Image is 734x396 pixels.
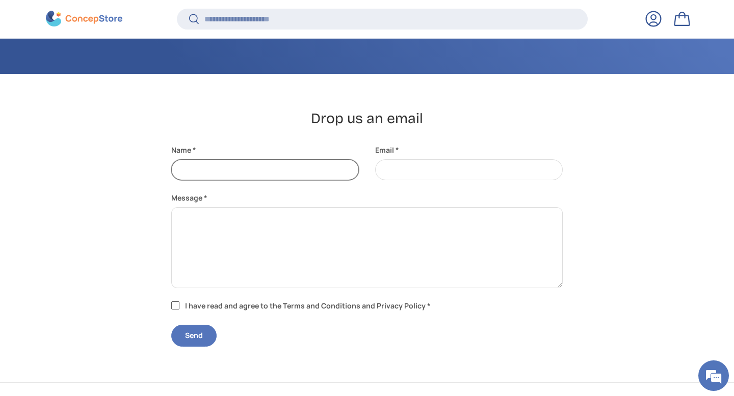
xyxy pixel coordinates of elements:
[167,5,192,30] div: Minimize live chat window
[46,11,122,27] img: ConcepStore
[171,109,563,128] h2: Drop us an email
[59,128,141,231] span: We're online!
[171,145,359,155] label: Name
[171,325,217,347] button: Send
[5,278,194,314] textarea: Type your message and hit 'Enter'
[171,192,563,203] label: Message
[171,300,433,311] label: I have read and agree to the Terms and Conditions and Privacy Policy *
[53,57,171,70] div: Chat with us now
[375,145,563,155] label: Email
